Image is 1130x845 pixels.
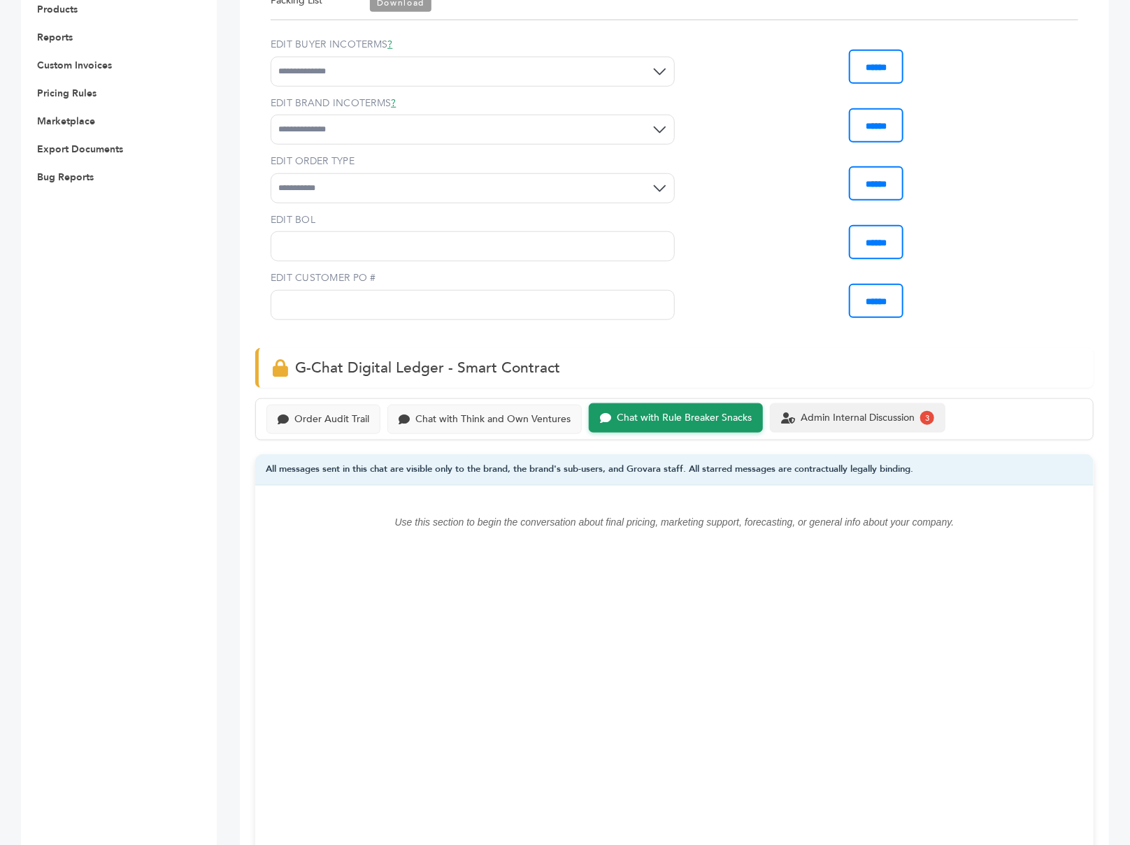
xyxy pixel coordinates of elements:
a: Custom Invoices [37,59,112,72]
label: EDIT BOL [271,213,675,227]
a: ? [387,38,392,51]
div: Order Audit Trail [294,414,369,426]
div: Chat with Rule Breaker Snacks [617,412,752,424]
a: Marketplace [37,115,95,128]
label: EDIT BUYER INCOTERMS [271,38,675,52]
a: ? [391,96,396,110]
div: All messages sent in this chat are visible only to the brand, the brand's sub-users, and Grovara ... [255,454,1094,486]
p: Use this section to begin the conversation about final pricing, marketing support, forecasting, o... [283,514,1066,530]
a: Bug Reports [37,171,94,184]
div: Admin Internal Discussion [801,412,915,424]
span: G-Chat Digital Ledger - Smart Contract [295,358,560,378]
div: 3 [920,411,934,425]
a: Pricing Rules [37,87,96,100]
div: Chat with Think and Own Ventures [415,414,571,426]
label: EDIT BRAND INCOTERMS [271,96,675,110]
a: Products [37,3,78,16]
label: EDIT ORDER TYPE [271,154,675,168]
a: Export Documents [37,143,123,156]
label: EDIT CUSTOMER PO # [271,271,675,285]
a: Reports [37,31,73,44]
